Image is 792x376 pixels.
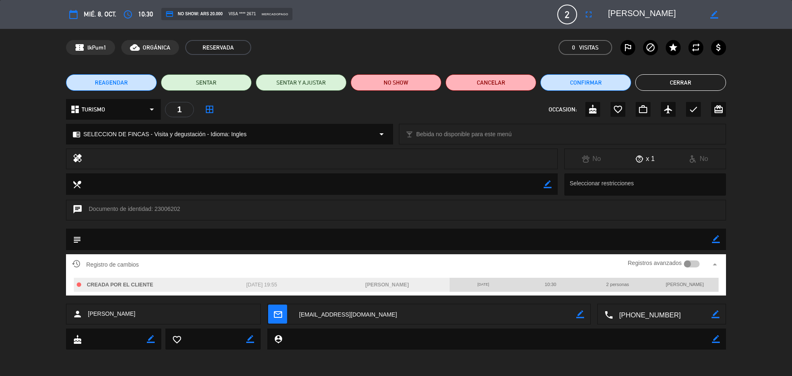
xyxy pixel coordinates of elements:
span: [PERSON_NAME] [365,282,409,288]
div: Documento de identidad: 23006202 [66,200,726,220]
i: block [646,43,655,52]
span: 0 [572,43,575,52]
span: TURISMO [82,105,105,114]
span: 10:30 [138,9,153,20]
i: person [73,309,82,319]
em: Visitas [579,43,599,52]
div: No [565,154,618,164]
span: [PERSON_NAME] [666,282,704,287]
i: favorite_border [172,335,181,344]
span: 2 [557,5,577,24]
i: subject [72,235,81,244]
i: chrome_reader_mode [73,130,80,138]
button: access_time [120,7,135,22]
button: calendar_today [66,7,81,22]
i: credit_card [165,10,174,18]
i: attach_money [714,43,724,52]
button: fullscreen [581,7,596,22]
div: 1 [165,102,194,117]
i: border_color [246,335,254,343]
i: favorite_border [613,104,623,114]
button: NO SHOW [351,74,441,91]
span: 10:30 [544,282,556,287]
span: OCCASION: [549,105,577,114]
i: check [688,104,698,114]
i: fullscreen [584,9,594,19]
span: REAGENDAR [95,78,128,87]
span: [DATE] 19:55 [246,282,277,288]
i: border_color [712,310,719,318]
i: airplanemode_active [663,104,673,114]
i: cake [73,335,82,344]
i: border_color [710,11,718,19]
i: border_color [576,310,584,318]
span: ORGÁNICA [143,43,170,52]
i: arrow_drop_down [147,104,157,114]
i: arrow_drop_up [710,260,720,270]
span: confirmation_number [75,43,85,52]
i: border_color [544,180,552,188]
i: calendar_today [68,9,78,19]
i: border_color [712,335,720,343]
button: REAGENDAR [66,74,157,91]
i: local_dining [72,180,81,189]
span: mercadopago [262,12,288,17]
span: lkPum1 [87,43,106,52]
i: person_pin [273,334,283,343]
i: mail_outline [273,310,282,319]
button: SENTAR Y AJUSTAR [256,74,346,91]
i: chat [73,204,82,216]
span: [DATE] [477,282,489,286]
i: local_phone [604,310,613,319]
button: SENTAR [161,74,252,91]
button: Confirmar [540,74,631,91]
i: healing [73,153,82,165]
i: dashboard [70,104,80,114]
div: No [672,154,726,164]
button: Cancelar [445,74,536,91]
span: CREADA POR EL CLIENTE [87,282,153,288]
i: border_color [147,335,155,343]
span: RESERVADA [185,40,251,55]
label: Registros avanzados [628,258,682,268]
i: border_all [205,104,214,114]
span: [PERSON_NAME] [88,309,135,319]
i: star [668,43,678,52]
span: mié. 8, oct. [84,9,116,20]
div: x 1 [618,154,672,164]
i: access_time [123,9,133,19]
i: repeat [691,43,701,52]
span: Bebida no disponible para este menú [416,130,511,139]
i: border_color [712,235,720,243]
span: Registro de cambios [72,260,139,270]
span: 2 personas [606,282,629,287]
i: local_bar [405,130,413,138]
span: SELECCION DE FINCAS - Visita y degustación - Idioma: Ingles [83,130,247,139]
i: outlined_flag [623,43,633,52]
i: cake [588,104,598,114]
button: Cerrar [635,74,726,91]
i: card_giftcard [714,104,724,114]
i: work_outline [638,104,648,114]
i: arrow_drop_down [377,129,387,139]
i: cloud_done [130,43,140,52]
span: NO SHOW: ARS 20.000 [165,10,223,18]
